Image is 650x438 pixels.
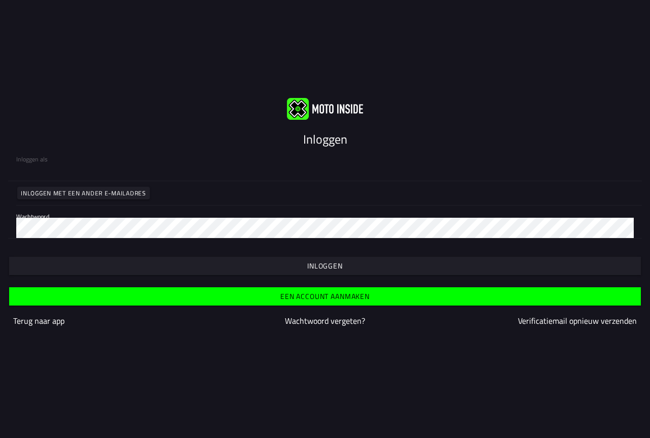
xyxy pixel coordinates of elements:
ion-text: Inloggen [307,262,343,269]
a: Verificatiemail opnieuw verzenden [518,315,637,327]
font: Inloggen met een ander e-mailadres [21,188,146,198]
a: Wachtwoord vergeten? [285,315,365,327]
font: Een account aanmaken [280,291,370,301]
a: Terug naar app [13,315,64,327]
font: Inloggen [303,130,347,148]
